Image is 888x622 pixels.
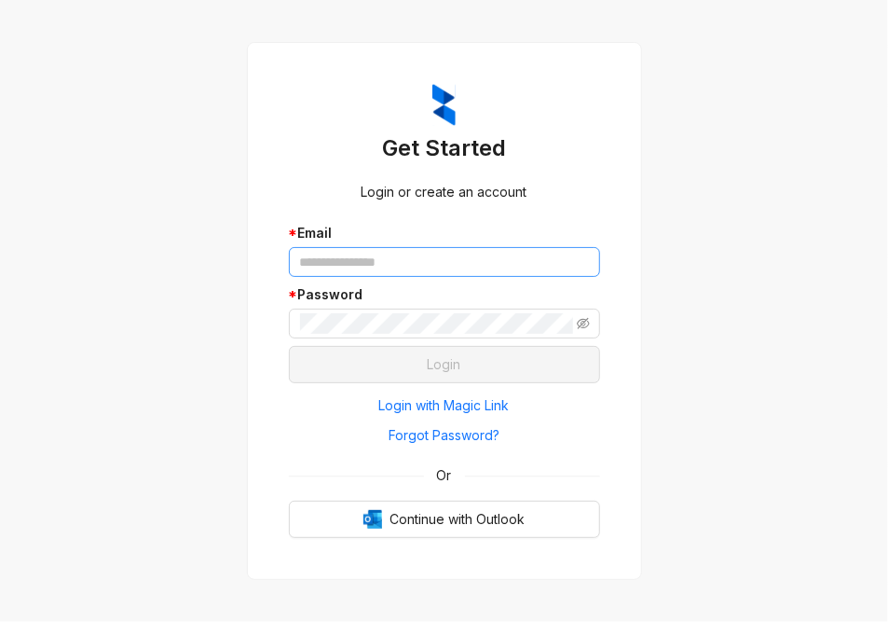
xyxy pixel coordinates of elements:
span: Continue with Outlook [389,509,525,530]
img: Outlook [363,510,382,529]
button: Forgot Password? [289,421,600,450]
span: eye-invisible [577,317,590,330]
h3: Get Started [289,133,600,163]
div: Login or create an account [289,182,600,202]
span: Login with Magic Link [379,395,510,416]
div: Password [289,284,600,305]
div: Email [289,223,600,243]
img: ZumaIcon [432,84,456,127]
button: OutlookContinue with Outlook [289,501,600,538]
button: Login with Magic Link [289,391,600,421]
button: Login [289,346,600,383]
span: Or [424,465,465,486]
span: Forgot Password? [389,425,499,446]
